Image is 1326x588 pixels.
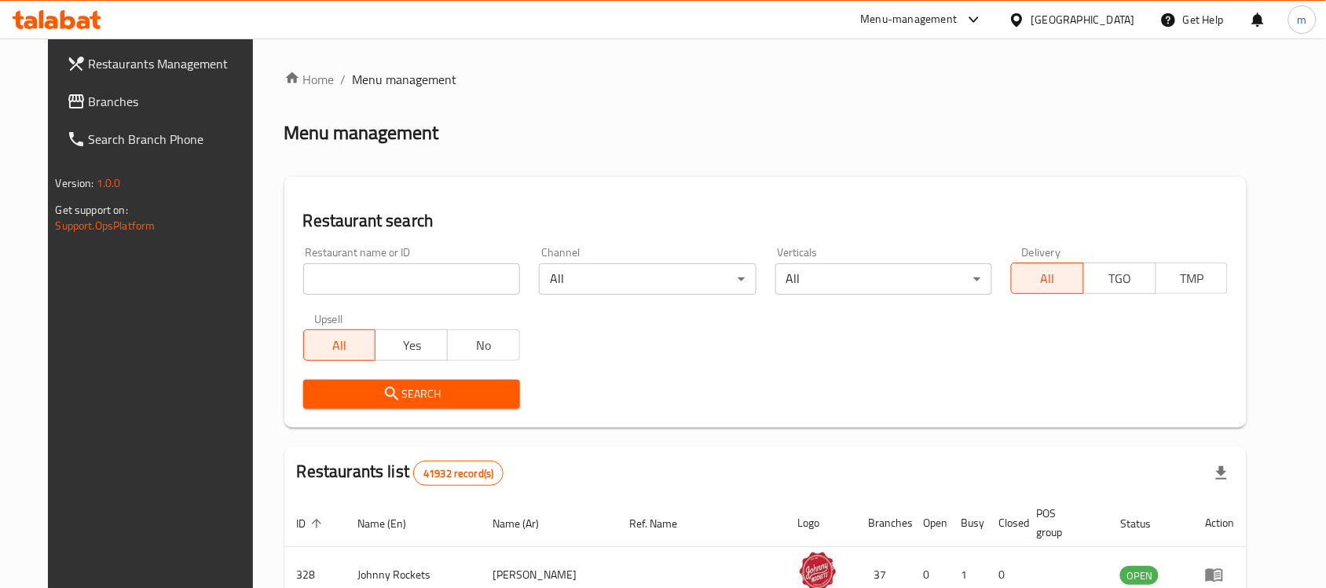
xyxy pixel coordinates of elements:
span: Name (Ar) [493,514,559,533]
a: Support.OpsPlatform [56,215,156,236]
h2: Menu management [284,120,439,145]
button: All [303,329,376,361]
th: Branches [856,499,911,547]
span: All [1018,267,1078,290]
li: / [341,70,346,89]
span: All [310,334,370,357]
span: Ref. Name [629,514,698,533]
span: Version: [56,173,94,193]
nav: breadcrumb [284,70,1247,89]
th: Logo [786,499,856,547]
div: Menu [1205,565,1234,584]
div: All [775,263,992,295]
span: Restaurants Management [89,54,257,73]
a: Restaurants Management [54,45,269,83]
span: No [454,334,514,357]
div: Total records count [413,461,504,486]
button: TMP [1156,263,1229,294]
span: Get support on: [56,200,128,220]
span: Search [316,384,507,404]
span: 1.0.0 [97,173,121,193]
h2: Restaurants list [297,460,504,486]
span: Branches [89,92,257,111]
h2: Restaurant search [303,209,1229,233]
span: Menu management [353,70,457,89]
button: Search [303,380,520,409]
button: Yes [375,329,448,361]
div: [GEOGRAPHIC_DATA] [1031,11,1135,28]
span: POS group [1037,504,1090,542]
label: Delivery [1022,247,1061,258]
span: ID [297,514,327,533]
span: 41932 record(s) [414,466,503,481]
span: TGO [1090,267,1150,290]
a: Branches [54,83,269,120]
input: Search for restaurant name or ID.. [303,263,520,295]
button: All [1011,263,1084,294]
button: No [447,329,520,361]
span: m [1298,11,1307,28]
th: Busy [949,499,987,547]
span: Status [1120,514,1171,533]
div: Menu-management [861,10,958,29]
button: TGO [1083,263,1156,294]
span: Name (En) [358,514,427,533]
a: Home [284,70,335,89]
a: Search Branch Phone [54,120,269,158]
span: Yes [382,334,441,357]
th: Closed [987,499,1024,547]
span: TMP [1163,267,1222,290]
label: Upsell [314,314,343,325]
div: All [539,263,756,295]
span: OPEN [1120,567,1159,585]
th: Open [911,499,949,547]
th: Action [1192,499,1247,547]
div: Export file [1203,454,1240,492]
span: Search Branch Phone [89,130,257,149]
